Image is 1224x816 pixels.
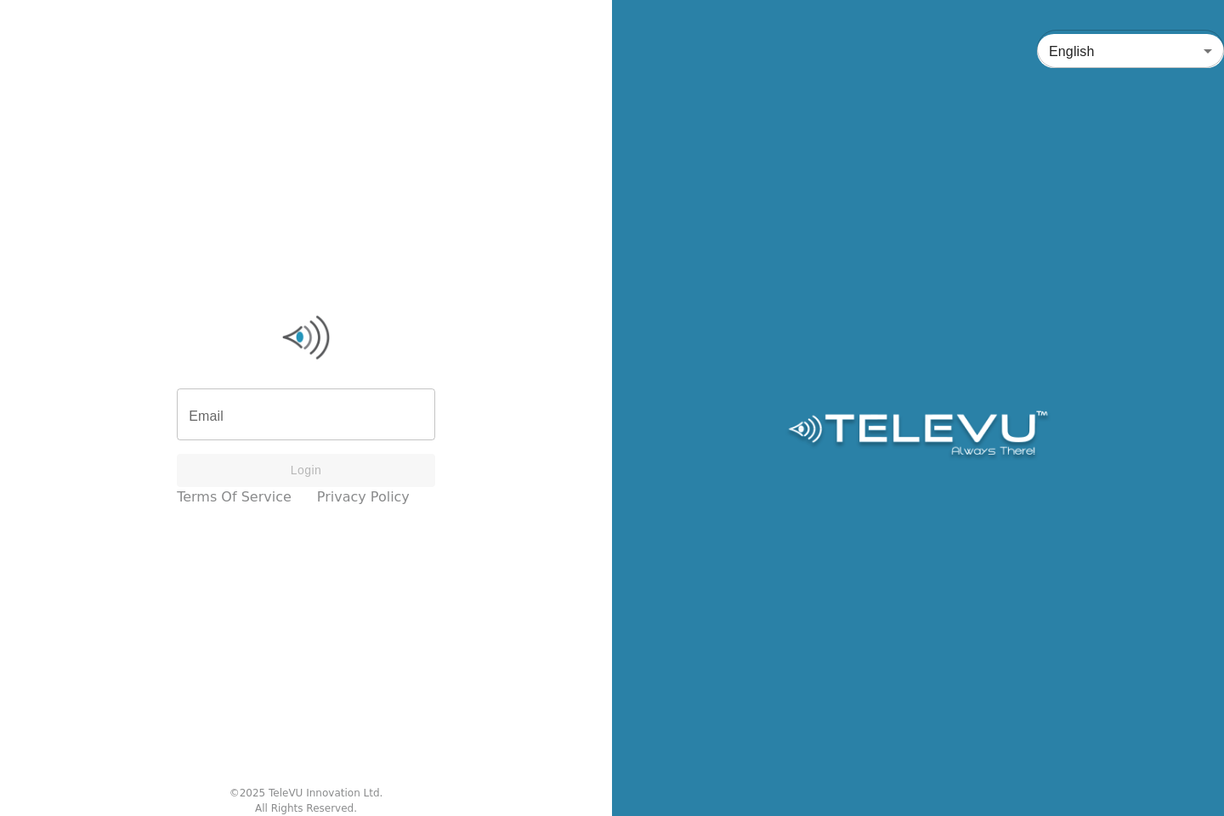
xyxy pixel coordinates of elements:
[229,785,383,801] div: © 2025 TeleVU Innovation Ltd.
[785,411,1050,462] img: Logo
[317,487,410,507] a: Privacy Policy
[177,312,435,363] img: Logo
[1037,27,1224,75] div: English
[177,487,292,507] a: Terms of Service
[255,801,357,816] div: All Rights Reserved.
